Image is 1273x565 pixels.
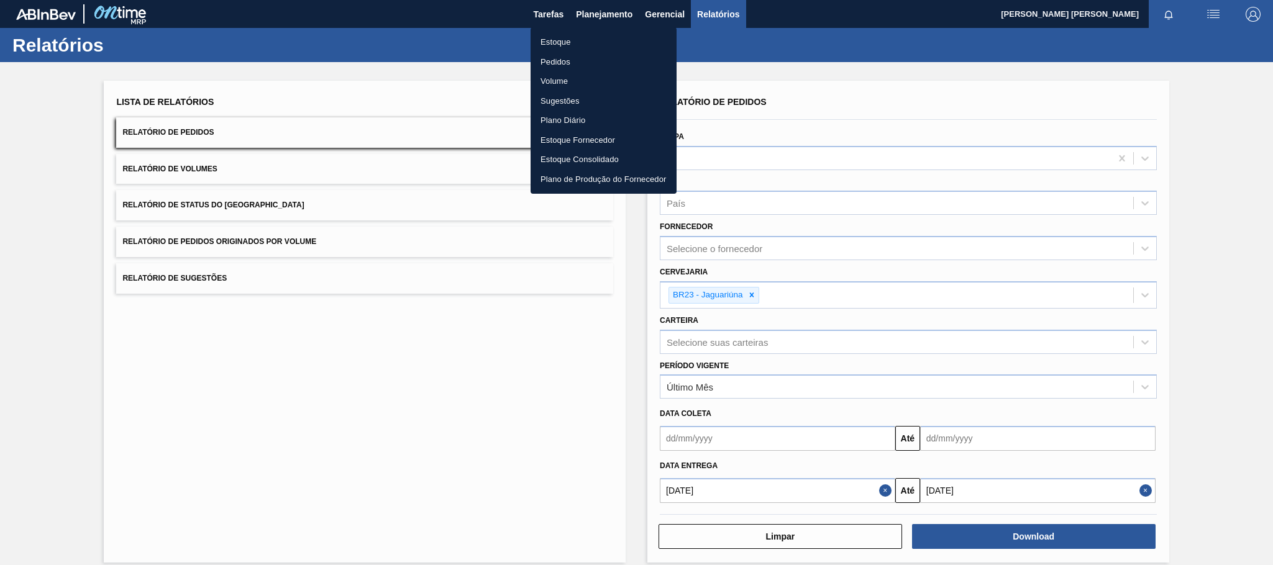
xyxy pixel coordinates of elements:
a: Sugestões [531,91,677,111]
a: Estoque [531,32,677,52]
a: Estoque Fornecedor [531,130,677,150]
a: Pedidos [531,52,677,72]
a: Plano de Produção do Fornecedor [531,169,677,189]
a: Volume [531,71,677,91]
a: Plano Diário [531,111,677,130]
a: Estoque Consolidado [531,150,677,169]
